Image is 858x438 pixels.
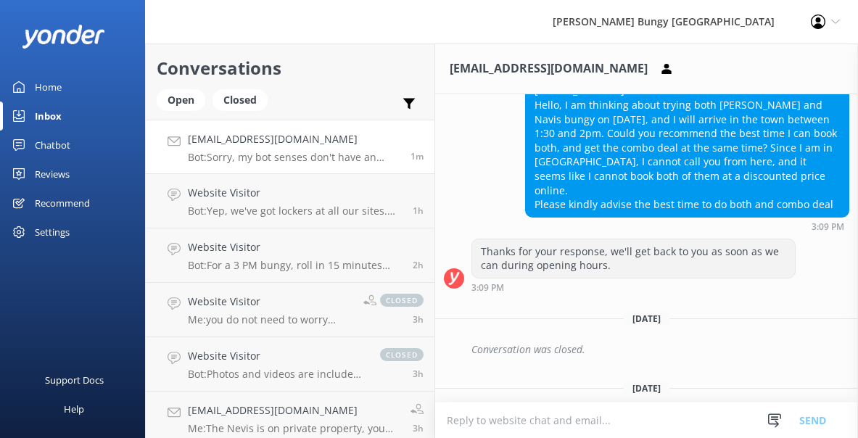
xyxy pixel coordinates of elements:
[188,402,400,418] h4: [EMAIL_ADDRESS][DOMAIN_NAME]
[188,204,402,218] p: Bot: Yep, we've got lockers at all our sites. Keep your stuff safe while you dive into the action!
[213,91,275,107] a: Closed
[188,368,366,381] p: Bot: Photos and videos are included in the price of all our activities, except for the zipride, w...
[450,59,648,78] h3: [EMAIL_ADDRESS][DOMAIN_NAME]
[413,313,424,326] span: Oct 11 2025 09:29am (UTC +13:00) Pacific/Auckland
[471,282,796,292] div: Oct 09 2025 03:09pm (UTC +13:00) Pacific/Auckland
[157,54,424,82] h2: Conversations
[444,337,849,362] div: 2025-10-09T18:37:29.628
[188,151,400,164] p: Bot: Sorry, my bot senses don't have an answer for that, please try and rephrase your question, I...
[146,337,434,392] a: Website VisitorBot:Photos and videos are included in the price of all our activities, except for ...
[413,368,424,380] span: Oct 11 2025 09:28am (UTC +13:00) Pacific/Auckland
[35,73,62,102] div: Home
[188,239,402,255] h4: Website Visitor
[188,313,352,326] p: Me: you do not need to worry about activity time.
[624,382,669,394] span: [DATE]
[624,313,669,325] span: [DATE]
[525,221,849,231] div: Oct 09 2025 03:09pm (UTC +13:00) Pacific/Auckland
[45,365,104,394] div: Support Docs
[413,422,424,434] span: Oct 11 2025 09:09am (UTC +13:00) Pacific/Auckland
[188,422,400,435] p: Me: The Nevis is on private property, you will not be able to get there otherwise. You may head o...
[188,348,366,364] h4: Website Visitor
[188,294,352,310] h4: Website Visitor
[471,284,504,292] strong: 3:09 PM
[35,189,90,218] div: Recommend
[380,294,424,307] span: closed
[413,259,424,271] span: Oct 11 2025 11:00am (UTC +13:00) Pacific/Auckland
[472,239,795,278] div: Thanks for your response, we'll get back to you as soon as we can during opening hours.
[188,259,402,272] p: Bot: For a 3 PM bungy, roll in 15 minutes early if you're driving yourself. If you're catching th...
[213,89,268,111] div: Closed
[146,120,434,174] a: [EMAIL_ADDRESS][DOMAIN_NAME]Bot:Sorry, my bot senses don't have an answer for that, please try an...
[157,91,213,107] a: Open
[411,150,424,162] span: Oct 11 2025 01:03pm (UTC +13:00) Pacific/Auckland
[35,131,70,160] div: Chatbot
[413,204,424,217] span: Oct 11 2025 11:24am (UTC +13:00) Pacific/Auckland
[146,228,434,283] a: Website VisitorBot:For a 3 PM bungy, roll in 15 minutes early if you're driving yourself. If you'...
[526,50,849,217] div: Submitted: [PERSON_NAME] [PHONE_NUMBER] Hello, I am thinking about trying both [PERSON_NAME] and ...
[35,218,70,247] div: Settings
[22,25,105,49] img: yonder-white-logo.png
[35,102,62,131] div: Inbox
[157,89,205,111] div: Open
[146,283,434,337] a: Website VisitorMe:you do not need to worry about activity time.closed3h
[812,223,844,231] strong: 3:09 PM
[188,185,402,201] h4: Website Visitor
[188,131,400,147] h4: [EMAIL_ADDRESS][DOMAIN_NAME]
[64,394,84,423] div: Help
[471,337,849,362] div: Conversation was closed.
[380,348,424,361] span: closed
[146,174,434,228] a: Website VisitorBot:Yep, we've got lockers at all our sites. Keep your stuff safe while you dive i...
[35,160,70,189] div: Reviews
